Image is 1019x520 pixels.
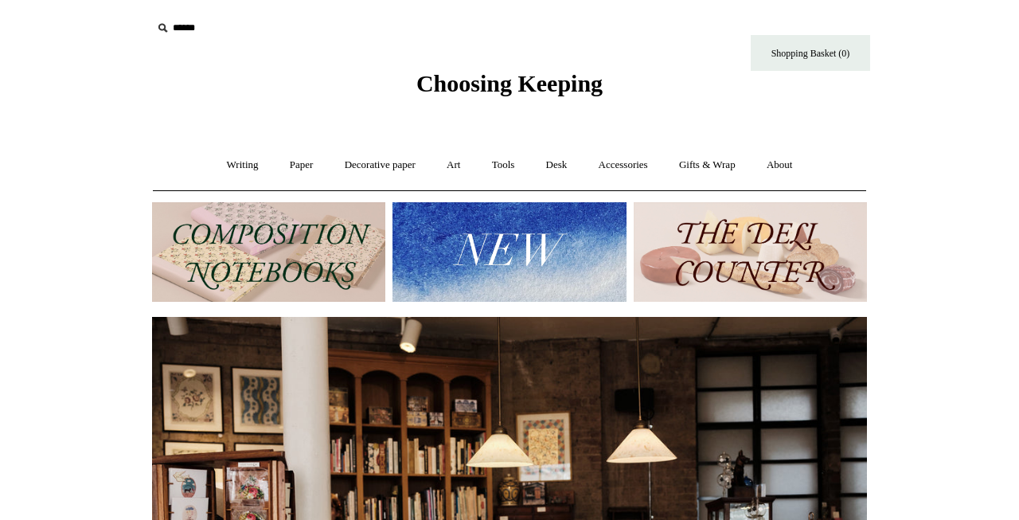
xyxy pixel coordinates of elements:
[634,202,867,302] img: The Deli Counter
[584,144,662,186] a: Accessories
[532,144,582,186] a: Desk
[665,144,750,186] a: Gifts & Wrap
[752,144,807,186] a: About
[275,144,328,186] a: Paper
[213,144,273,186] a: Writing
[478,144,529,186] a: Tools
[432,144,474,186] a: Art
[416,70,603,96] span: Choosing Keeping
[152,202,385,302] img: 202302 Composition ledgers.jpg__PID:69722ee6-fa44-49dd-a067-31375e5d54ec
[330,144,430,186] a: Decorative paper
[751,35,870,71] a: Shopping Basket (0)
[392,202,626,302] img: New.jpg__PID:f73bdf93-380a-4a35-bcfe-7823039498e1
[416,83,603,94] a: Choosing Keeping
